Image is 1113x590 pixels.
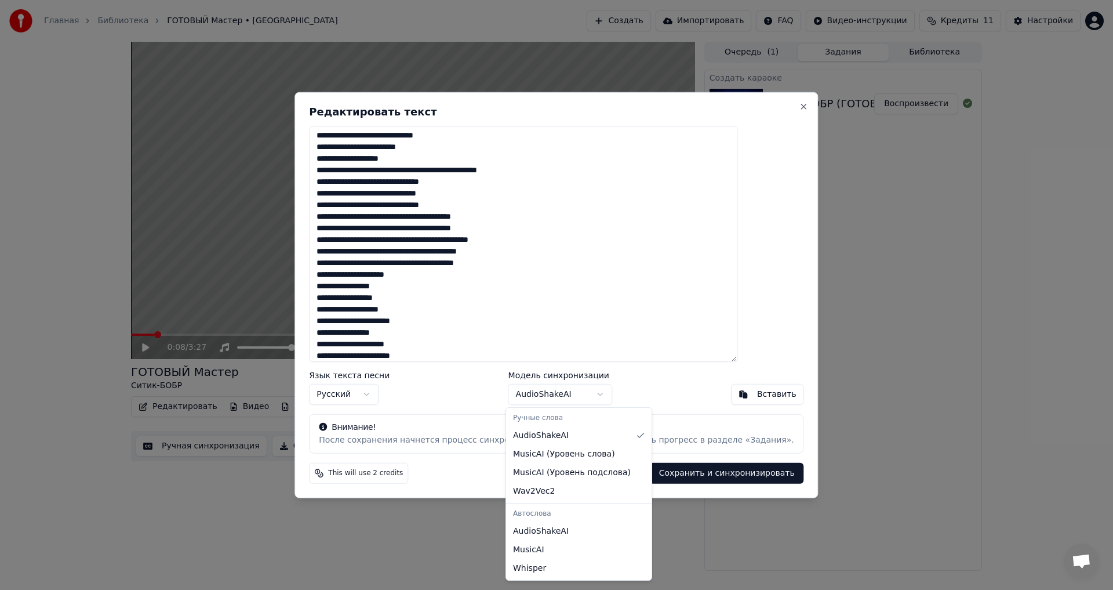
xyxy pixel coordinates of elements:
[513,563,546,574] span: Whisper
[508,506,649,522] div: Автослова
[513,486,555,497] span: Wav2Vec2
[513,448,615,460] span: MusicAI ( Уровень слова )
[513,467,631,479] span: MusicAI ( Уровень подслова )
[508,410,649,426] div: Ручные слова
[513,544,544,556] span: MusicAI
[513,430,569,441] span: AudioShakeAI
[513,526,569,537] span: AudioShakeAI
